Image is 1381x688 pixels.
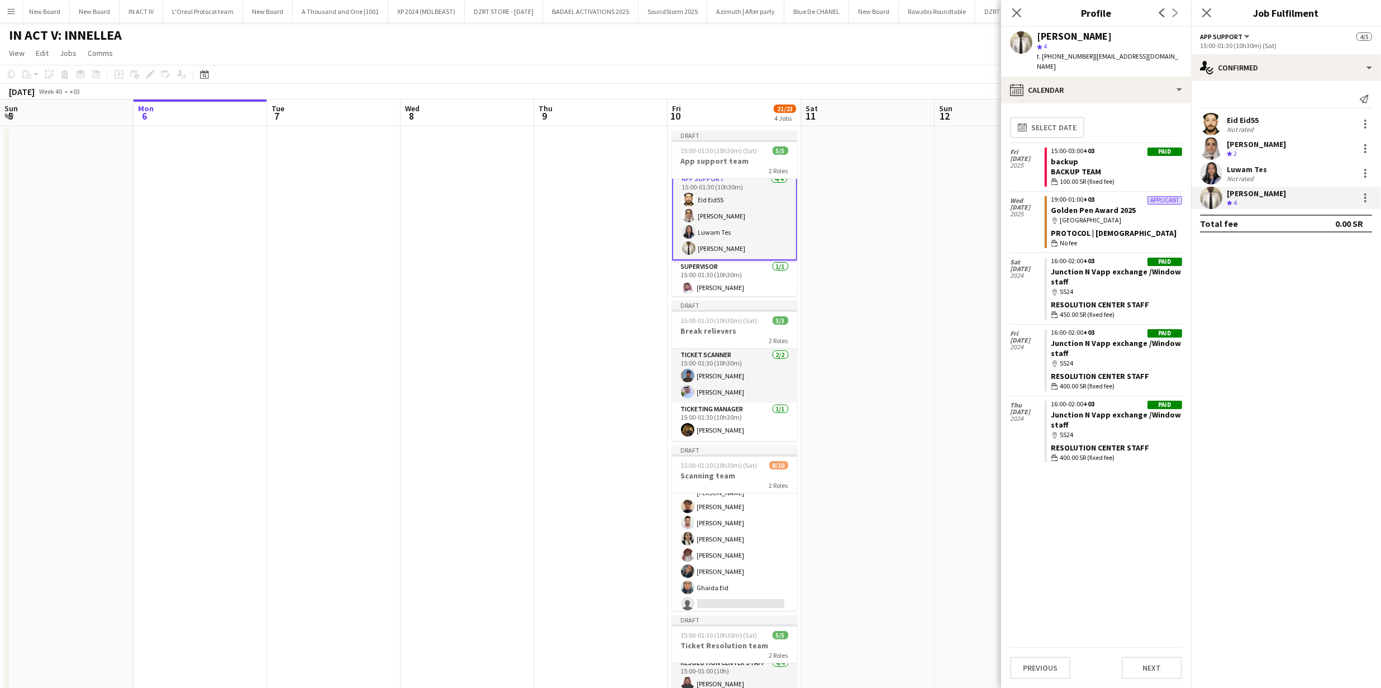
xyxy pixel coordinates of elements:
span: 2024 [1010,272,1045,279]
div: Luwam Tes [1227,164,1267,174]
div: SS24 [1051,287,1182,297]
span: t. [PHONE_NUMBER] [1037,52,1095,60]
span: 100.00 SR (fixed fee) [1060,177,1115,187]
h3: Profile [1001,6,1191,20]
a: Junction N Vapp exchange /Window staff [1051,338,1182,358]
span: [DATE] [1010,155,1045,162]
div: 4 Jobs [774,114,796,122]
span: App support [1200,32,1242,41]
span: 6 [136,110,154,122]
span: [DATE] [1010,204,1045,211]
span: 8/10 [769,461,788,469]
div: Confirmed [1191,54,1381,81]
div: Not rated [1227,125,1256,134]
span: View [9,48,25,58]
div: Calendar [1001,77,1191,103]
div: Paid [1147,258,1182,266]
span: 5/5 [773,146,788,155]
app-card-role: App support4/415:00-01:30 (10h30m)Eid Eid55[PERSON_NAME]Luwam Tes[PERSON_NAME] [672,172,797,260]
button: XP 2024 (MDLBEAST) [388,1,465,22]
span: 10 [670,110,681,122]
span: 2 Roles [769,651,788,659]
span: 9 [537,110,553,122]
a: Comms [83,46,117,60]
div: 19:00-01:00 [1051,196,1182,203]
span: Wed [405,103,420,113]
span: 2 Roles [769,481,788,490]
div: +03 [69,87,80,96]
h3: Ticket Resolution team [672,640,797,651]
app-job-card: Draft15:00-01:30 (10h30m) (Sat)3/3Break relievers2 RolesTicket Scanner2/215:00-01:30 (10h30m)[PER... [672,301,797,441]
span: 15:00-01:30 (10h30m) (Sat) [681,316,758,325]
span: 15:00-01:30 (10h30m) (Sat) [681,631,758,639]
a: backup [1051,156,1079,167]
span: 5/5 [773,631,788,639]
span: 2025 [1010,162,1045,169]
div: 15:00-01:30 (10h30m) (Sat) [1200,41,1372,50]
span: 15:00-01:30 (10h30m) (Sat) [681,461,758,469]
button: A Thousand and One |1001 [293,1,388,22]
span: Comms [88,48,113,58]
app-card-role: Ticket Scanner2/215:00-01:30 (10h30m)[PERSON_NAME][PERSON_NAME] [672,349,797,403]
span: 4 [1044,42,1047,50]
div: Draft [672,615,797,624]
button: DZRT | Jeddah store promoters [975,1,1081,22]
div: [DATE] [9,86,35,97]
div: 16:00-02:00 [1051,329,1182,336]
span: +03 [1084,146,1095,155]
div: Draft [672,445,797,454]
span: 400.00 SR (fixed fee) [1060,381,1115,391]
button: New Board [849,1,899,22]
span: 2 Roles [769,336,788,345]
span: +03 [1084,328,1095,336]
span: 5 [3,110,18,122]
span: Sat [1010,259,1045,265]
button: Select date [1010,117,1084,138]
span: Jobs [60,48,77,58]
a: Junction N Vapp exchange /Window staff [1051,410,1182,430]
span: 11 [804,110,818,122]
div: [PERSON_NAME] [1227,139,1286,149]
button: IN ACT IV [120,1,163,22]
button: New Board [20,1,70,22]
span: [DATE] [1010,337,1045,344]
app-job-card: Draft15:00-01:30 (10h30m) (Sat)5/5App support team2 RolesApp support4/415:00-01:30 (10h30m)Eid Ei... [672,131,797,296]
span: [DATE] [1010,265,1045,272]
span: Wed [1010,197,1045,204]
span: 450.00 SR (fixed fee) [1060,310,1115,320]
span: 21/23 [774,105,796,113]
span: Tue [272,103,284,113]
div: [PERSON_NAME] [1227,188,1286,198]
span: [DATE] [1010,409,1045,415]
div: 16:00-02:00 [1051,401,1182,407]
app-card-role: SUPERVISOR1/115:00-01:30 (10h30m)[PERSON_NAME] [672,260,797,298]
div: [GEOGRAPHIC_DATA] [1051,215,1182,225]
h3: App support team [672,156,797,166]
button: Next [1122,657,1182,679]
div: Paid [1147,329,1182,338]
button: Previous [1010,657,1070,679]
div: Draft15:00-01:30 (10h30m) (Sat)8/10Scanning team2 Roles Ticket Scanner7/815:00-01:30 (10h30m)[GEO... [672,445,797,611]
div: Backup team [1051,167,1182,177]
button: DZRT STORE - [DATE] [465,1,543,22]
h3: Job Fulfilment [1191,6,1381,20]
span: 2 Roles [769,167,788,175]
a: Golden Pen Award 2025 [1051,205,1136,215]
h1: IN ACT V: INNELLEA [9,27,122,44]
span: Sat [806,103,818,113]
button: Blue De CHANEL [784,1,849,22]
span: Week 40 [37,87,65,96]
span: +03 [1084,195,1095,203]
div: Resolution Center Staff [1051,300,1182,310]
a: Junction N Vapp exchange /Window staff [1051,267,1182,287]
span: 4/5 [1356,32,1372,41]
button: SoundStorm 2025 [639,1,707,22]
span: 2024 [1010,415,1045,422]
button: App support [1200,32,1251,41]
a: Edit [31,46,53,60]
h3: Scanning team [672,471,797,481]
span: No fee [1060,238,1078,248]
div: SS24 [1051,430,1182,440]
span: Fri [1010,330,1045,337]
